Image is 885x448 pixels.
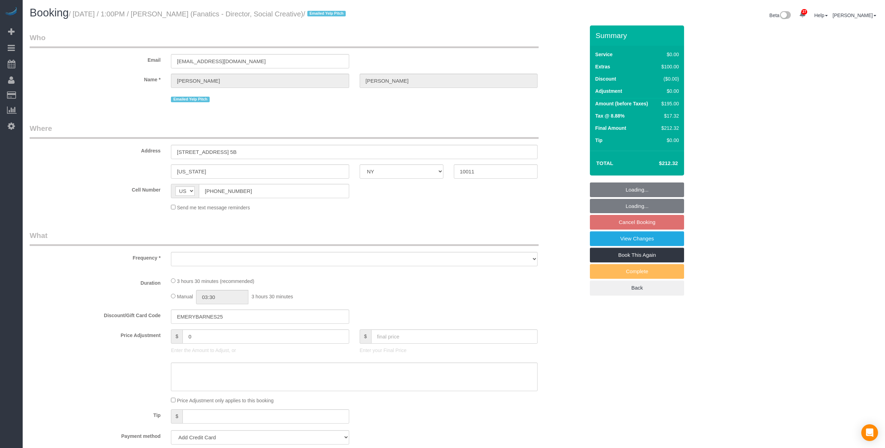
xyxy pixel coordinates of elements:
[779,11,791,20] img: New interface
[595,137,602,144] label: Tip
[360,347,538,354] p: Enter your Final Price
[252,294,293,299] span: 3 hours 30 minutes
[833,13,876,18] a: [PERSON_NAME]
[24,329,166,339] label: Price Adjustment
[171,164,349,179] input: City
[177,398,273,403] span: Price Adjustment only applies to this booking
[595,75,616,82] label: Discount
[659,63,679,70] div: $100.00
[595,51,613,58] label: Service
[801,9,807,15] span: 27
[30,230,539,246] legend: What
[360,74,538,88] input: Last Name
[659,75,679,82] div: ($0.00)
[796,7,809,22] a: 27
[590,231,684,246] a: View Changes
[24,184,166,193] label: Cell Number
[24,409,166,419] label: Tip
[30,32,539,48] legend: Who
[171,409,182,424] span: $
[4,7,18,17] img: Automaid Logo
[171,97,210,102] span: Emailed Yelp Pitch
[24,277,166,286] label: Duration
[595,88,622,95] label: Adjustment
[24,74,166,83] label: Name *
[171,329,182,344] span: $
[171,347,349,354] p: Enter the Amount to Adjust, or
[303,10,348,18] span: /
[659,112,679,119] div: $17.32
[24,430,166,440] label: Payment method
[595,63,610,70] label: Extras
[69,10,348,18] small: / [DATE] / 1:00PM / [PERSON_NAME] (Fanatics - Director, Social Creative)
[590,281,684,295] a: Back
[659,100,679,107] div: $195.00
[861,424,878,441] div: Open Intercom Messenger
[24,54,166,64] label: Email
[595,100,648,107] label: Amount (before Taxes)
[659,51,679,58] div: $0.00
[177,205,250,210] span: Send me text message reminders
[638,160,678,166] h4: $212.32
[307,11,346,16] span: Emailed Yelp Pitch
[659,137,679,144] div: $0.00
[177,294,193,299] span: Manual
[454,164,538,179] input: Zip Code
[171,74,349,88] input: First Name
[30,123,539,139] legend: Where
[177,278,254,284] span: 3 hours 30 minutes (recommended)
[171,54,349,68] input: Email
[770,13,791,18] a: Beta
[24,252,166,261] label: Frequency *
[590,248,684,262] a: Book This Again
[595,31,681,39] h3: Summary
[199,184,349,198] input: Cell Number
[30,7,69,19] span: Booking
[595,112,624,119] label: Tax @ 8.88%
[814,13,828,18] a: Help
[24,309,166,319] label: Discount/Gift Card Code
[595,125,626,132] label: Final Amount
[371,329,538,344] input: final price
[596,160,613,166] strong: Total
[24,145,166,154] label: Address
[659,88,679,95] div: $0.00
[360,329,371,344] span: $
[659,125,679,132] div: $212.32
